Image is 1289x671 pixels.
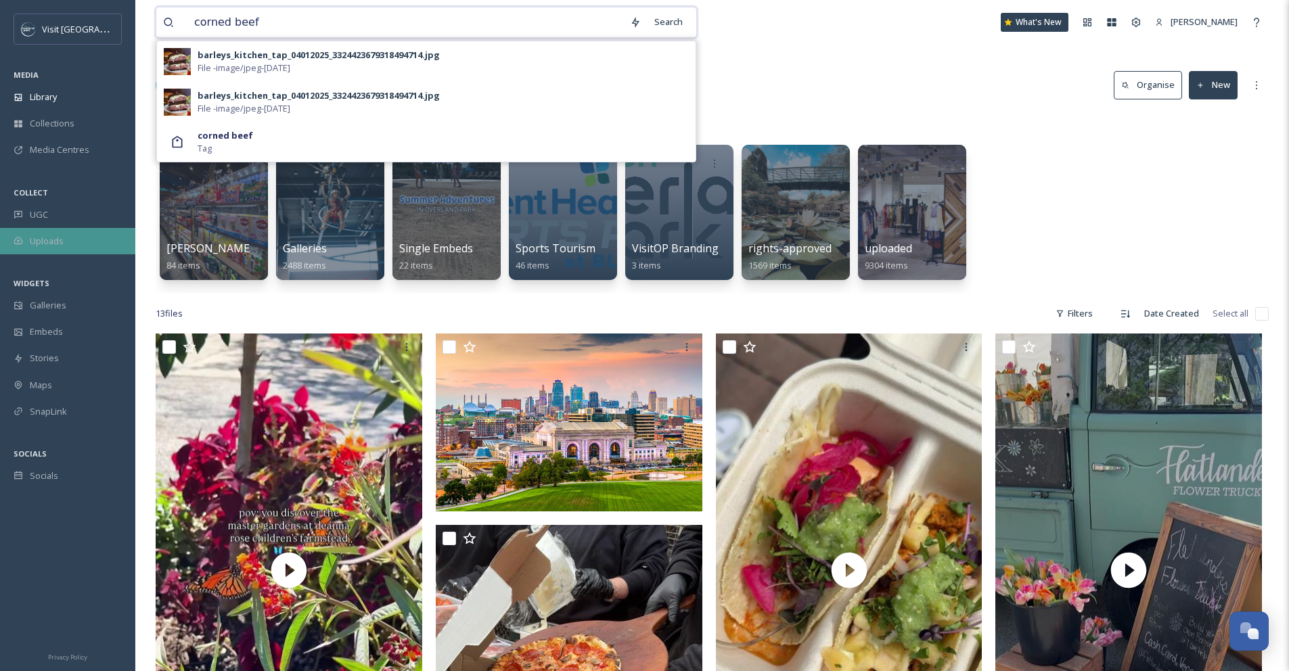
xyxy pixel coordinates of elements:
span: [PERSON_NAME] Sponsored Trip [166,241,336,256]
strong: corned beef [198,129,253,141]
a: What's New [1001,13,1068,32]
span: Galleries [30,299,66,312]
span: 46 items [516,259,549,271]
span: 2488 items [283,259,326,271]
button: Open Chat [1229,611,1269,651]
span: Galleries [283,241,327,256]
span: uploaded [865,241,912,256]
span: VisitOP Branding [632,241,719,256]
a: Sports Tourism46 items [516,242,595,271]
a: [PERSON_NAME] Sponsored Trip84 items [166,242,336,271]
span: MEDIA [14,70,39,80]
img: c3es6xdrejuflcaqpovn.png [22,22,35,36]
a: [PERSON_NAME] [1148,9,1244,35]
span: [PERSON_NAME] [1171,16,1238,28]
div: Search [648,9,689,35]
span: 13 file s [156,307,183,320]
span: Tag [198,142,212,155]
span: Privacy Policy [48,653,87,662]
span: Media Centres [30,143,89,156]
img: 6b4944c8-f21c-49fb-9b48-fac8b8690655.jpg [164,48,191,75]
span: File - image/jpeg - [DATE] [198,62,290,74]
span: Visit [GEOGRAPHIC_DATA] [42,22,147,35]
img: 466404f9-94ea-4a80-8fa2-2f25a8bfc806.jpg [164,89,191,116]
div: Date Created [1137,300,1206,327]
span: 3 items [632,259,661,271]
a: rights-approved1569 items [748,242,832,271]
span: WIDGETS [14,278,49,288]
span: 84 items [166,259,200,271]
a: Galleries2488 items [283,242,327,271]
a: uploaded9304 items [865,242,912,271]
a: VisitOP Branding3 items [632,242,719,271]
span: Select all [1213,307,1248,320]
span: 9304 items [865,259,908,271]
span: 22 items [399,259,433,271]
span: Single Embeds [399,241,473,256]
span: UGC [30,208,48,221]
span: Library [30,91,57,103]
span: Stories [30,352,59,365]
span: SOCIALS [14,448,47,459]
a: Single Embeds22 items [399,242,473,271]
span: Collections [30,117,74,130]
span: Embeds [30,325,63,338]
img: AdobeStock_221576753.jpeg [436,333,702,511]
span: Maps [30,379,52,392]
a: Privacy Policy [48,648,87,664]
span: SnapLink [30,405,67,418]
div: Filters [1049,300,1100,327]
span: rights-approved [748,241,832,256]
input: Search your library [187,7,623,37]
span: Sports Tourism [516,241,595,256]
button: Organise [1114,71,1182,99]
span: File - image/jpeg - [DATE] [198,102,290,115]
span: COLLECT [14,187,48,198]
span: 1569 items [748,259,792,271]
div: barleys_kitchen_tap_04012025_3324423679318494714.jpg [198,49,440,62]
span: Socials [30,469,58,482]
span: Uploads [30,235,64,248]
div: barleys_kitchen_tap_04012025_3324423679318494714.jpg [198,89,440,102]
button: New [1189,71,1238,99]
